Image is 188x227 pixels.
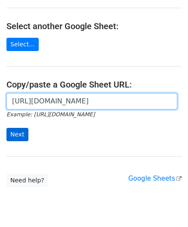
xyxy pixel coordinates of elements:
input: Next [6,128,28,141]
small: Example: [URL][DOMAIN_NAME] [6,111,95,118]
a: Need help? [6,174,48,187]
a: Select... [6,38,39,51]
input: Paste your Google Sheet URL here [6,93,177,109]
h4: Select another Google Sheet: [6,21,182,31]
h4: Copy/paste a Google Sheet URL: [6,79,182,90]
a: Google Sheets [128,175,182,182]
